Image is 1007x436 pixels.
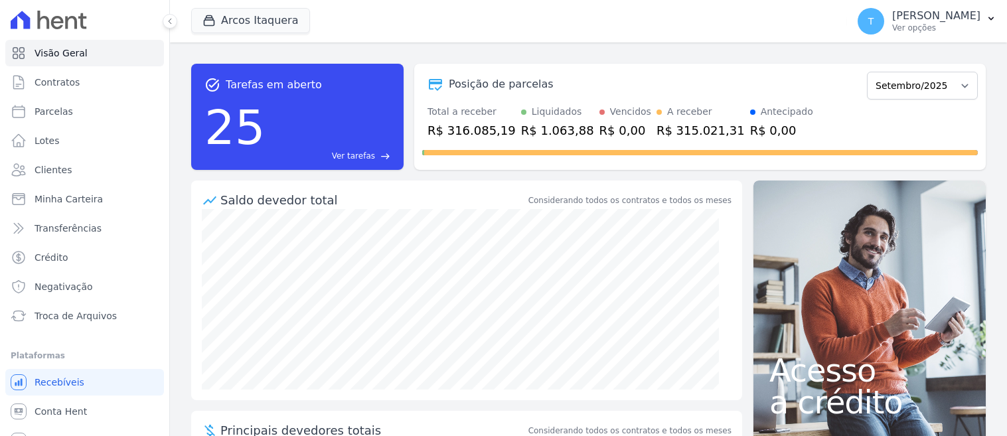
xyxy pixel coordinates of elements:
span: Troca de Arquivos [35,309,117,323]
div: 25 [204,93,266,162]
a: Troca de Arquivos [5,303,164,329]
a: Parcelas [5,98,164,125]
a: Clientes [5,157,164,183]
div: R$ 0,00 [599,121,651,139]
div: R$ 0,00 [750,121,813,139]
span: Tarefas em aberto [226,77,322,93]
div: Considerando todos os contratos e todos os meses [528,194,732,206]
span: Minha Carteira [35,192,103,206]
span: Parcelas [35,105,73,118]
div: Posição de parcelas [449,76,554,92]
span: Contratos [35,76,80,89]
span: Acesso [769,354,970,386]
a: Visão Geral [5,40,164,66]
a: Conta Hent [5,398,164,425]
div: R$ 316.085,19 [427,121,516,139]
a: Contratos [5,69,164,96]
span: Negativação [35,280,93,293]
span: Recebíveis [35,376,84,389]
span: Visão Geral [35,46,88,60]
div: A receber [667,105,712,119]
div: R$ 315.021,31 [657,121,745,139]
a: Minha Carteira [5,186,164,212]
div: Plataformas [11,348,159,364]
div: Saldo devedor total [220,191,526,209]
a: Crédito [5,244,164,271]
span: task_alt [204,77,220,93]
span: a crédito [769,386,970,418]
a: Negativação [5,273,164,300]
span: Ver tarefas [332,150,375,162]
button: Arcos Itaquera [191,8,310,33]
a: Recebíveis [5,369,164,396]
a: Transferências [5,215,164,242]
p: Ver opções [892,23,980,33]
p: [PERSON_NAME] [892,9,980,23]
a: Lotes [5,127,164,154]
span: T [868,17,874,26]
span: east [380,151,390,161]
div: R$ 1.063,88 [521,121,594,139]
span: Conta Hent [35,405,87,418]
div: Total a receber [427,105,516,119]
span: Clientes [35,163,72,177]
div: Liquidados [532,105,582,119]
div: Vencidos [610,105,651,119]
span: Transferências [35,222,102,235]
div: Antecipado [761,105,813,119]
button: T [PERSON_NAME] Ver opções [847,3,1007,40]
span: Crédito [35,251,68,264]
span: Lotes [35,134,60,147]
a: Ver tarefas east [271,150,390,162]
